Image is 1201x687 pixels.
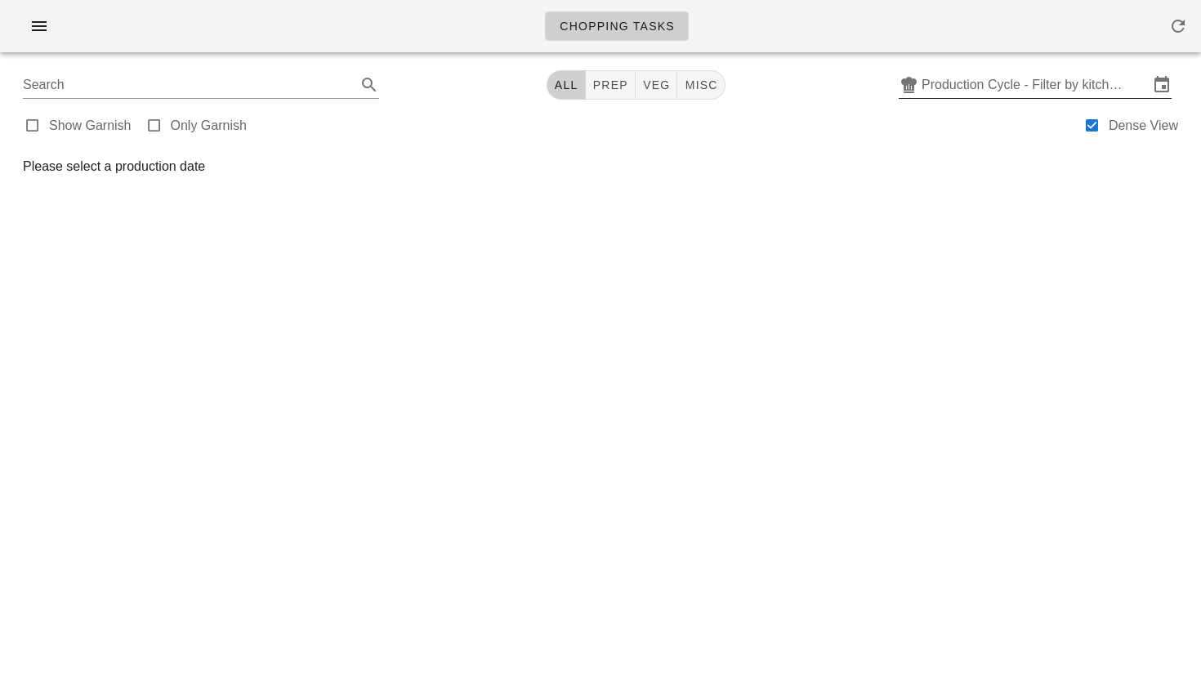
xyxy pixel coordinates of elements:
[586,70,636,100] button: prep
[547,70,586,100] button: All
[642,78,671,91] span: veg
[49,118,132,134] label: Show Garnish
[677,70,725,100] button: misc
[23,157,1178,176] div: Please select a production date
[171,118,247,134] label: Only Garnish
[592,78,628,91] span: prep
[1109,118,1178,134] label: Dense View
[684,78,717,91] span: misc
[636,70,678,100] button: veg
[545,11,689,41] a: Chopping Tasks
[554,78,578,91] span: All
[559,20,675,33] span: Chopping Tasks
